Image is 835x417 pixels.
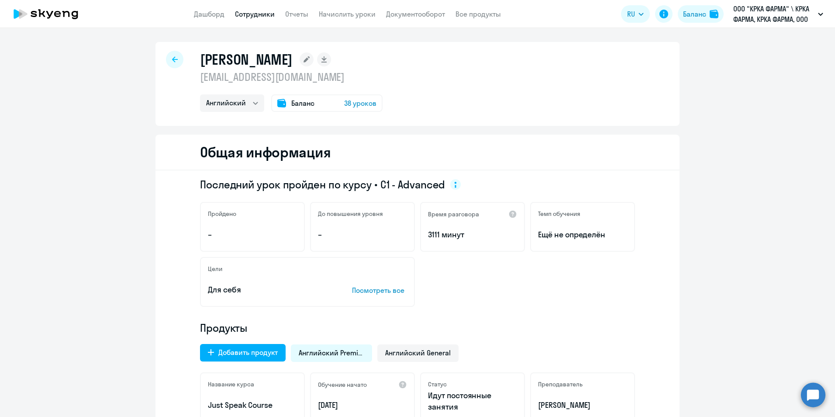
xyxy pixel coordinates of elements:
p: [EMAIL_ADDRESS][DOMAIN_NAME] [200,70,383,84]
span: Английский General [385,348,451,358]
p: Just Speak Course [208,400,297,411]
p: – [208,229,297,240]
div: Баланс [683,9,706,19]
span: Ещё не определён [538,229,627,240]
div: Добавить продукт [218,347,278,358]
a: Сотрудники [235,10,275,18]
span: Последний урок пройден по курсу • C1 - Advanced [200,177,445,191]
span: Баланс [291,98,314,108]
button: Добавить продукт [200,344,286,361]
span: RU [627,9,635,19]
p: [DATE] [318,400,407,411]
h5: Статус [428,380,447,388]
a: Начислить уроки [319,10,376,18]
p: 3111 минут [428,229,517,240]
span: Английский Premium [299,348,364,358]
a: Отчеты [285,10,308,18]
h5: Название курса [208,380,254,388]
button: Балансbalance [678,5,724,23]
a: Документооборот [386,10,445,18]
span: 38 уроков [344,98,376,108]
p: ООО "КРКА ФАРМА" \ КРКА ФАРМА, КРКА ФАРМА, ООО [733,3,814,24]
a: Дашборд [194,10,224,18]
p: Посмотреть все [352,285,407,295]
p: Идут постоянные занятия [428,390,517,413]
p: Для себя [208,284,325,295]
h5: Темп обучения [538,210,580,218]
h5: Пройдено [208,210,236,218]
button: RU [621,5,650,23]
h5: Преподаватель [538,380,583,388]
h4: Продукты [200,321,635,335]
h5: Время разговора [428,210,479,218]
h5: Цели [208,265,222,273]
p: – [318,229,407,240]
h2: Общая информация [200,143,331,161]
button: ООО "КРКА ФАРМА" \ КРКА ФАРМА, КРКА ФАРМА, ООО [729,3,828,24]
a: Все продукты [455,10,501,18]
h5: Обучение начато [318,381,367,389]
h1: [PERSON_NAME] [200,51,293,68]
h5: До повышения уровня [318,210,383,218]
p: [PERSON_NAME] [538,400,627,411]
img: balance [710,10,718,18]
